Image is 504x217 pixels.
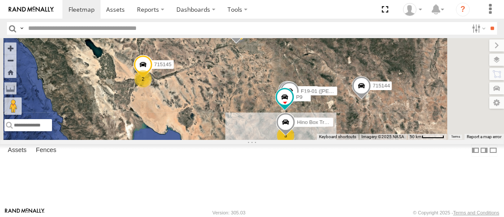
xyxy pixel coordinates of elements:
[4,82,16,94] label: Measure
[4,66,16,78] button: Zoom Home
[400,3,425,16] div: Jason Ham
[4,97,22,115] button: Drag Pegman onto the map to open Street View
[480,144,488,157] label: Dock Summary Table to the Right
[3,145,31,157] label: Assets
[32,145,61,157] label: Fences
[4,42,16,54] button: Zoom in
[319,134,356,140] button: Keyboard shortcuts
[489,97,504,109] label: Map Settings
[9,6,54,13] img: rand-logo.svg
[5,208,45,217] a: Visit our Website
[456,3,470,16] i: ?
[467,134,501,139] a: Report a map error
[471,144,480,157] label: Dock Summary Table to the Left
[407,134,447,140] button: Map Scale: 50 km per 48 pixels
[297,119,332,125] span: Hino Box Truck
[410,134,422,139] span: 50 km
[451,135,460,138] a: Terms
[134,70,152,87] div: 2
[212,210,245,215] div: Version: 305.03
[4,54,16,66] button: Zoom out
[372,83,390,89] span: 715144
[154,62,171,68] span: 715145
[361,134,404,139] span: Imagery ©2025 NASA
[468,22,487,35] label: Search Filter Options
[296,94,302,100] span: P9
[18,22,25,35] label: Search Query
[489,144,497,157] label: Hide Summary Table
[301,88,365,94] span: F19-01 ([PERSON_NAME])
[453,210,499,215] a: Terms and Conditions
[413,210,499,215] div: © Copyright 2025 -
